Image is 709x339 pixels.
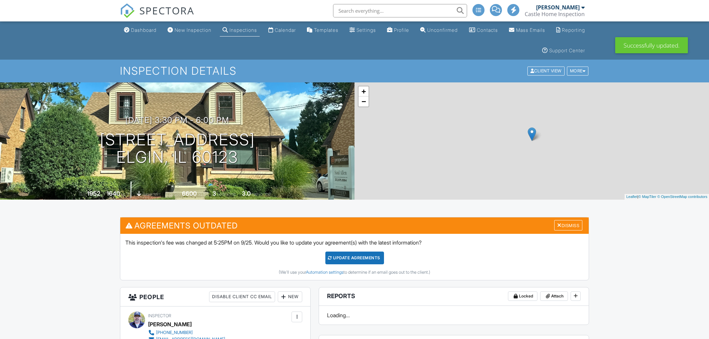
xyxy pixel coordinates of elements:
div: Profile [394,27,409,33]
span: SPECTORA [139,3,194,17]
img: The Best Home Inspection Software - Spectora [120,3,135,18]
span: sq. ft. [121,192,130,197]
div: Templates [314,27,338,33]
div: Support Center [549,48,585,53]
div: Update Agreements [325,252,384,264]
h1: Inspection Details [120,65,589,77]
div: Dismiss [554,220,582,230]
span: Built [79,192,86,197]
span: bathrooms [252,192,271,197]
span: bedrooms [217,192,236,197]
div: Dashboard [131,27,156,33]
a: Contacts [466,24,501,37]
a: Client View [527,68,566,73]
div: 3.0 [242,190,251,197]
div: 1952 [87,190,100,197]
span: Lot Size [167,192,181,197]
div: 6600 [182,190,197,197]
h3: [DATE] 3:30 pm - 6:00 pm [125,116,229,125]
div: Contacts [477,27,498,33]
div: Mass Emails [516,27,545,33]
div: Successfully updated. [615,37,688,53]
a: Automation settings [306,270,343,275]
div: [PERSON_NAME] [536,4,580,11]
div: Client View [527,67,565,76]
div: Disable Client CC Email [209,291,275,302]
div: New Inspection [175,27,211,33]
div: [PERSON_NAME] [148,319,192,329]
div: 3 [212,190,216,197]
a: Zoom out [359,96,369,107]
div: Reporting [562,27,585,33]
a: New Inspection [165,24,214,37]
div: Castle Home Inspection [525,11,585,17]
a: Support Center [539,45,588,57]
div: Inspections [230,27,257,33]
a: Zoom in [359,86,369,96]
a: © OpenStreetMap contributors [657,195,707,199]
a: Leaflet [626,195,637,199]
div: This inspection's fee was changed at 5:25PM on 9/25. Would you like to update your agreement(s) w... [120,234,589,280]
a: Calendar [266,24,299,37]
a: Company Profile [384,24,412,37]
h3: People [120,287,310,307]
a: © MapTiler [638,195,656,199]
a: Dashboard [121,24,159,37]
div: 1640 [107,190,120,197]
a: Inspections [220,24,260,37]
a: Templates [304,24,341,37]
div: [PHONE_NUMBER] [156,330,193,335]
div: Unconfirmed [427,27,458,33]
a: Unconfirmed [417,24,460,37]
a: [PHONE_NUMBER] [148,329,225,336]
span: sq.ft. [198,192,206,197]
div: New [278,291,302,302]
span: Inspector [148,313,171,318]
h1: [STREET_ADDRESS] Elgin, IL 60123 [100,131,255,166]
a: Settings [347,24,379,37]
div: Calendar [275,27,296,33]
input: Search everything... [333,4,467,17]
h3: Agreements Outdated [120,217,589,234]
a: Mass Emails [506,24,548,37]
span: basement [142,192,160,197]
div: | [625,194,709,200]
div: Settings [357,27,376,33]
div: More [567,67,589,76]
a: SPECTORA [120,9,194,23]
a: Reporting [554,24,588,37]
div: (We'll use your to determine if an email goes out to the client.) [125,270,584,275]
